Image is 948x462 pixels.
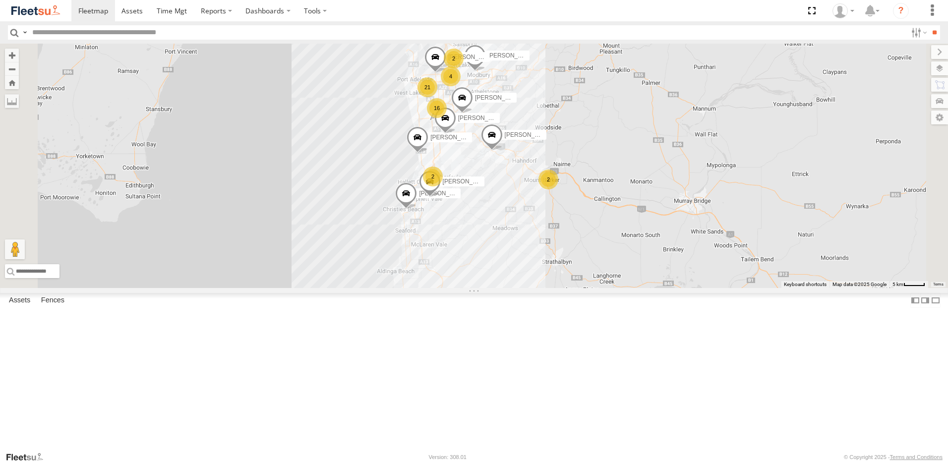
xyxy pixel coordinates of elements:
div: Version: 308.01 [429,454,467,460]
div: 2 [538,170,558,189]
div: 2 [423,167,443,186]
span: Map data ©2025 Google [832,282,887,287]
button: Map scale: 5 km per 40 pixels [889,281,928,288]
label: Fences [36,293,69,307]
label: Dock Summary Table to the Right [920,293,930,307]
span: [PERSON_NAME] [430,133,479,140]
a: Terms (opens in new tab) [933,283,944,287]
div: © Copyright 2025 - [844,454,943,460]
i: ? [893,3,909,19]
label: Dock Summary Table to the Left [910,293,920,307]
label: Assets [4,293,35,307]
img: fleetsu-logo-horizontal.svg [10,4,61,17]
a: Terms and Conditions [890,454,943,460]
span: [PERSON_NAME] [505,131,554,138]
label: Measure [5,94,19,108]
button: Zoom Home [5,76,19,89]
div: 2 [444,49,464,68]
a: Visit our Website [5,452,51,462]
span: 5 km [892,282,903,287]
span: [PERSON_NAME] [448,54,497,60]
label: Search Query [21,25,29,40]
div: 21 [417,77,437,97]
button: Zoom in [5,49,19,62]
button: Zoom out [5,62,19,76]
span: [PERSON_NAME] [419,189,468,196]
label: Map Settings [931,111,948,124]
div: 4 [441,66,461,86]
div: 16 [427,98,447,118]
label: Search Filter Options [907,25,929,40]
span: [PERSON_NAME] [443,178,492,185]
span: [PERSON_NAME] [475,94,524,101]
button: Keyboard shortcuts [784,281,827,288]
button: Drag Pegman onto the map to open Street View [5,239,25,259]
label: Hide Summary Table [931,293,941,307]
div: SA Health VDC [829,3,858,18]
span: [PERSON_NAME] [458,115,507,121]
span: [PERSON_NAME] [488,52,537,59]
